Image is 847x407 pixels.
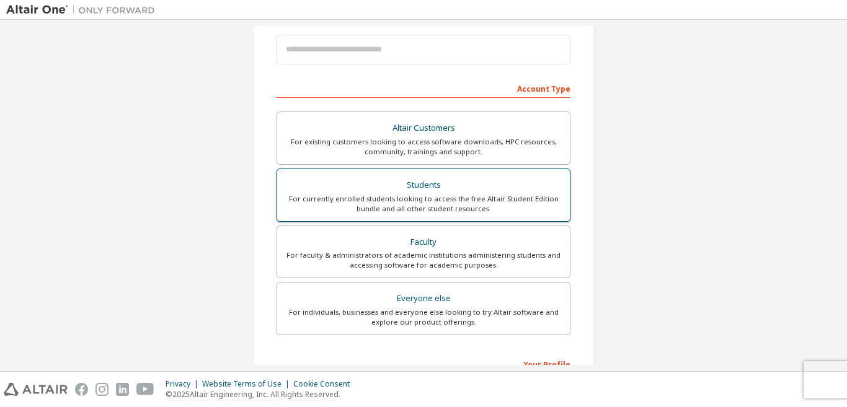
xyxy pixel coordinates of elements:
img: instagram.svg [95,383,109,396]
div: Everyone else [285,290,562,307]
img: youtube.svg [136,383,154,396]
div: For currently enrolled students looking to access the free Altair Student Edition bundle and all ... [285,194,562,214]
div: Privacy [166,379,202,389]
img: facebook.svg [75,383,88,396]
img: linkedin.svg [116,383,129,396]
div: For individuals, businesses and everyone else looking to try Altair software and explore our prod... [285,307,562,327]
div: Students [285,177,562,194]
img: Altair One [6,4,161,16]
div: Cookie Consent [293,379,357,389]
div: Website Terms of Use [202,379,293,389]
div: For faculty & administrators of academic institutions administering students and accessing softwa... [285,250,562,270]
div: Account Type [277,78,570,98]
div: Your Profile [277,354,570,374]
div: For existing customers looking to access software downloads, HPC resources, community, trainings ... [285,137,562,157]
p: © 2025 Altair Engineering, Inc. All Rights Reserved. [166,389,357,400]
div: Faculty [285,234,562,251]
div: Altair Customers [285,120,562,137]
img: altair_logo.svg [4,383,68,396]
